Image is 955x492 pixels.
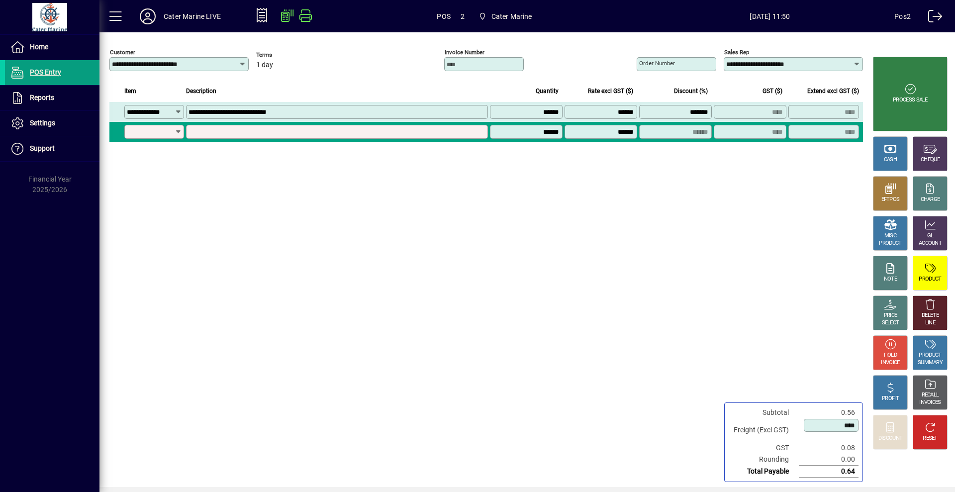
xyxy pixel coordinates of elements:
[919,352,941,359] div: PRODUCT
[724,49,749,56] mat-label: Sales rep
[5,111,99,136] a: Settings
[923,435,938,442] div: RESET
[110,49,135,56] mat-label: Customer
[919,240,942,247] div: ACCOUNT
[799,466,859,478] td: 0.64
[256,52,316,58] span: Terms
[919,399,941,406] div: INVOICES
[763,86,782,97] span: GST ($)
[491,8,532,24] span: Cater Marine
[5,35,99,60] a: Home
[30,94,54,101] span: Reports
[132,7,164,25] button: Profile
[881,359,899,367] div: INVOICE
[674,86,708,97] span: Discount (%)
[922,312,939,319] div: DELETE
[921,2,943,34] a: Logout
[30,43,48,51] span: Home
[5,86,99,110] a: Reports
[5,136,99,161] a: Support
[639,60,675,67] mat-label: Order number
[921,196,940,203] div: CHARGE
[729,407,799,418] td: Subtotal
[884,232,896,240] div: MISC
[807,86,859,97] span: Extend excl GST ($)
[884,312,897,319] div: PRICE
[879,240,901,247] div: PRODUCT
[475,7,536,25] span: Cater Marine
[927,232,934,240] div: GL
[799,454,859,466] td: 0.00
[922,392,939,399] div: RECALL
[30,144,55,152] span: Support
[882,395,899,402] div: PROFIT
[124,86,136,97] span: Item
[256,61,273,69] span: 1 day
[919,276,941,283] div: PRODUCT
[186,86,216,97] span: Description
[893,97,928,104] div: PROCESS SALE
[30,68,61,76] span: POS Entry
[884,156,897,164] div: CASH
[884,352,897,359] div: HOLD
[445,49,484,56] mat-label: Invoice number
[878,435,902,442] div: DISCOUNT
[437,8,451,24] span: POS
[164,8,221,24] div: Cater Marine LIVE
[461,8,465,24] span: 2
[729,442,799,454] td: GST
[30,119,55,127] span: Settings
[799,407,859,418] td: 0.56
[918,359,943,367] div: SUMMARY
[881,196,900,203] div: EFTPOS
[799,442,859,454] td: 0.08
[536,86,559,97] span: Quantity
[729,418,799,442] td: Freight (Excl GST)
[729,454,799,466] td: Rounding
[925,319,935,327] div: LINE
[646,8,895,24] span: [DATE] 11:50
[729,466,799,478] td: Total Payable
[588,86,633,97] span: Rate excl GST ($)
[921,156,940,164] div: CHEQUE
[884,276,897,283] div: NOTE
[894,8,911,24] div: Pos2
[882,319,899,327] div: SELECT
